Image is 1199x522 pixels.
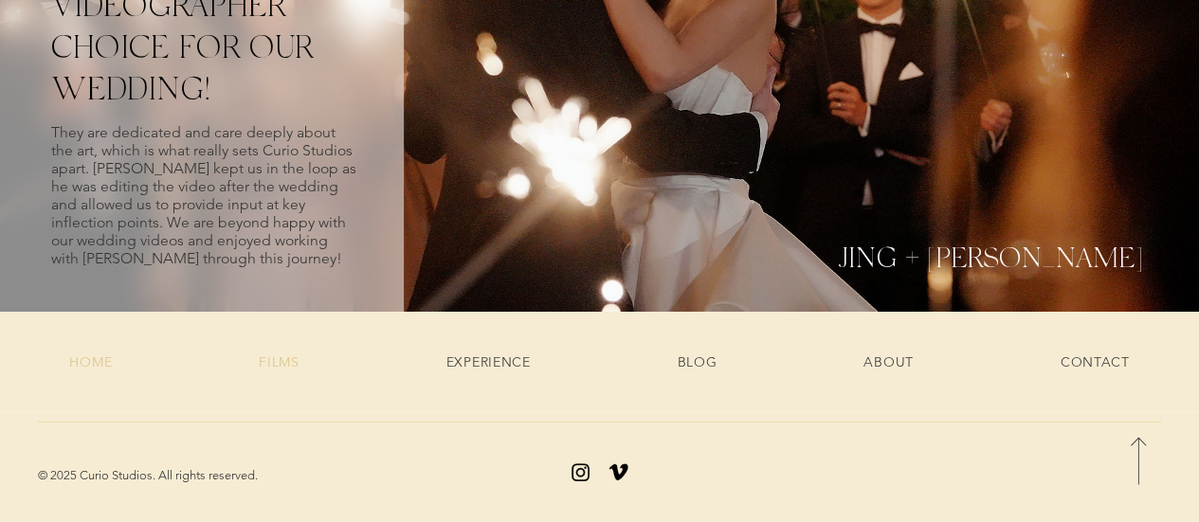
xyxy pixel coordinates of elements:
ul: Social Bar [569,460,631,484]
a: EXPERIENCE [376,344,600,380]
img: Vimeo [607,460,630,484]
a: FILMS [190,344,369,380]
img: Instagram [569,460,592,484]
a: ABOUT [794,344,983,380]
span: CONTACT [1061,353,1130,370]
span: ABOUT [863,353,914,370]
span: FILMS [259,353,300,370]
span: EXPERIENCE [446,353,531,370]
span: © 2025 Curio Studios. All rights reserved. [38,468,258,482]
a: BLOG [608,344,787,380]
a: CONTACT [990,344,1199,380]
p: They are dedicated and care deeply about the art, which is what really sets Curio Studios apart. ... [51,123,358,267]
span: BLOG [678,353,718,370]
h4: JING + [PERSON_NAME] [611,238,1143,275]
span: HOME [69,353,112,370]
